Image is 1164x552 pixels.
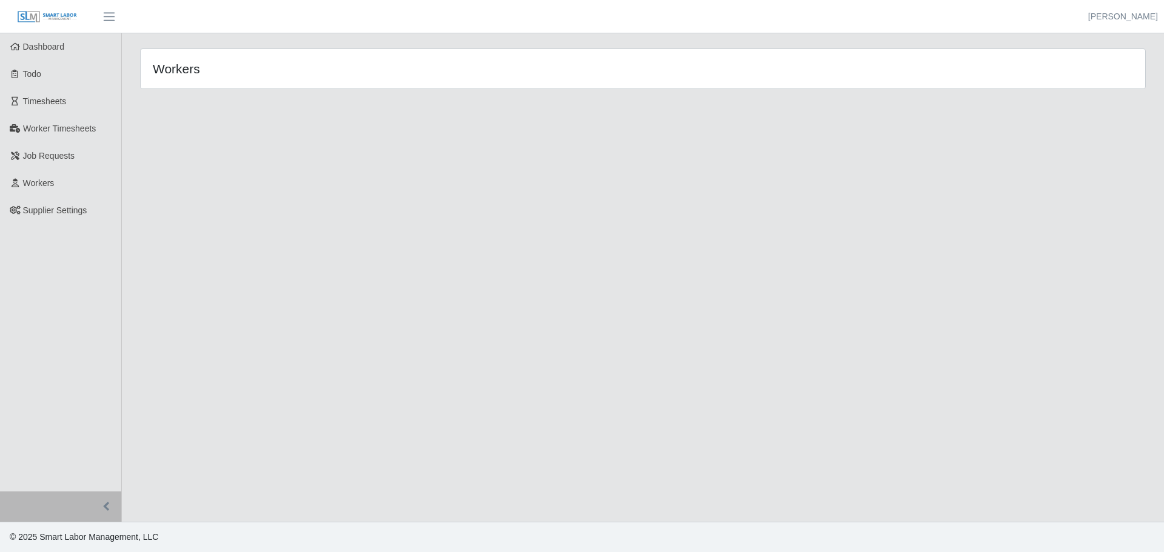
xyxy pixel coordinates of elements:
[23,205,87,215] span: Supplier Settings
[23,69,41,79] span: Todo
[23,96,67,106] span: Timesheets
[23,178,55,188] span: Workers
[1088,10,1158,23] a: [PERSON_NAME]
[23,151,75,161] span: Job Requests
[153,61,550,76] h4: Workers
[23,124,96,133] span: Worker Timesheets
[10,532,158,542] span: © 2025 Smart Labor Management, LLC
[23,42,65,52] span: Dashboard
[17,10,78,24] img: SLM Logo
